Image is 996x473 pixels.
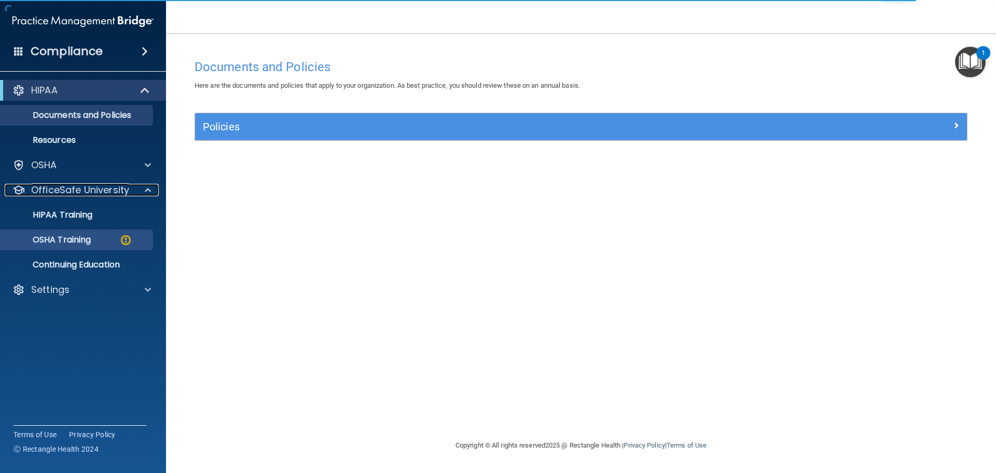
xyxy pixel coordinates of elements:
[31,184,129,196] p: OfficeSafe University
[12,11,154,32] img: PMB logo
[7,210,92,220] p: HIPAA Training
[12,283,151,296] a: Settings
[624,441,665,449] a: Privacy Policy
[31,283,70,296] p: Settings
[31,84,58,97] p: HIPAA
[7,110,148,120] p: Documents and Policies
[12,184,151,196] a: OfficeSafe University
[7,135,148,145] p: Resources
[195,60,967,74] h4: Documents and Policies
[31,159,57,171] p: OSHA
[955,47,986,77] button: Open Resource Center, 1 new notification
[119,234,132,247] img: warning-circle.0cc9ac19.png
[203,121,766,132] h5: Policies
[392,429,770,462] div: Copyright © All rights reserved 2025 @ Rectangle Health | |
[7,235,91,245] p: OSHA Training
[12,84,150,97] a: HIPAA
[13,429,57,440] a: Terms of Use
[203,118,959,135] a: Policies
[667,441,707,449] a: Terms of Use
[69,429,116,440] a: Privacy Policy
[7,260,148,270] p: Continuing Education
[195,82,580,89] span: Here are the documents and policies that apply to your organization. As best practice, you should...
[31,44,103,59] h4: Compliance
[12,159,151,171] a: OSHA
[981,53,985,66] div: 1
[13,444,99,454] span: Ⓒ Rectangle Health 2024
